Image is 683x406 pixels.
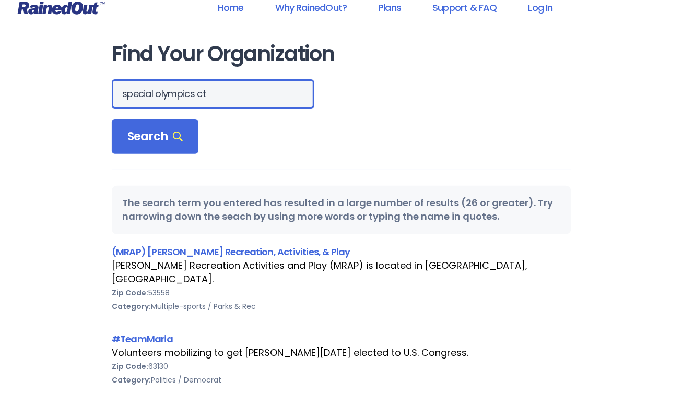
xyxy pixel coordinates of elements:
div: #TeamMaria [112,332,571,346]
div: (MRAP) [PERSON_NAME] Recreation, Activities, & Play [112,245,571,259]
div: The search term you entered has resulted in a large number of results (26 or greater). Try narrow... [112,186,571,234]
input: Search Orgs… [112,79,314,109]
div: Politics / Democrat [112,373,571,387]
span: Search [127,129,183,144]
div: 53558 [112,286,571,300]
div: Search [112,119,198,154]
div: 63130 [112,360,571,373]
a: #TeamMaria [112,332,173,345]
a: (MRAP) [PERSON_NAME] Recreation, Activities, & Play [112,245,350,258]
h1: Find Your Organization [112,42,571,66]
div: [PERSON_NAME] Recreation Activities and Play (MRAP) is located in [GEOGRAPHIC_DATA], [GEOGRAPHIC_... [112,259,571,286]
div: Volunteers mobilizing to get [PERSON_NAME][DATE] elected to U.S. Congress. [112,346,571,360]
b: Zip Code: [112,288,148,298]
b: Zip Code: [112,361,148,372]
div: Multiple-sports / Parks & Rec [112,300,571,313]
b: Category: [112,375,151,385]
b: Category: [112,301,151,312]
